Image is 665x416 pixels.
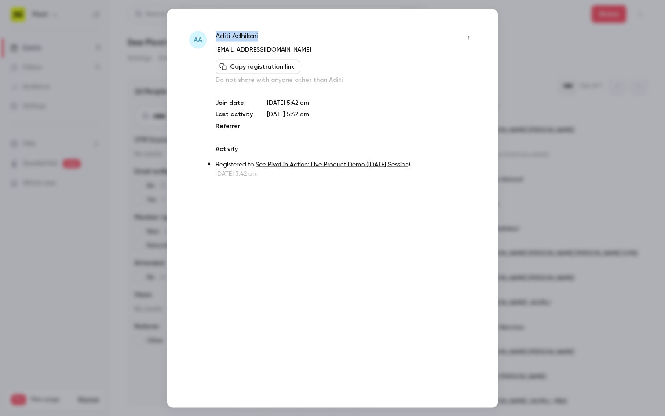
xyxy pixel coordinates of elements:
[216,144,476,153] p: Activity
[256,161,410,167] a: See Pivot in Action: Live Product Demo ([DATE] Session)
[216,31,258,45] span: Aditi Adhikari
[216,98,253,107] p: Join date
[216,59,300,74] button: Copy registration link
[267,98,476,107] p: [DATE] 5:42 am
[216,110,253,119] p: Last activity
[216,46,311,52] a: [EMAIL_ADDRESS][DOMAIN_NAME]
[216,75,476,84] p: Do not share with anyone other than Aditi
[194,34,202,45] span: AA
[216,121,253,130] p: Referrer
[216,169,476,178] p: [DATE] 5:42 am
[216,160,476,169] p: Registered to
[267,111,309,117] span: [DATE] 5:42 am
